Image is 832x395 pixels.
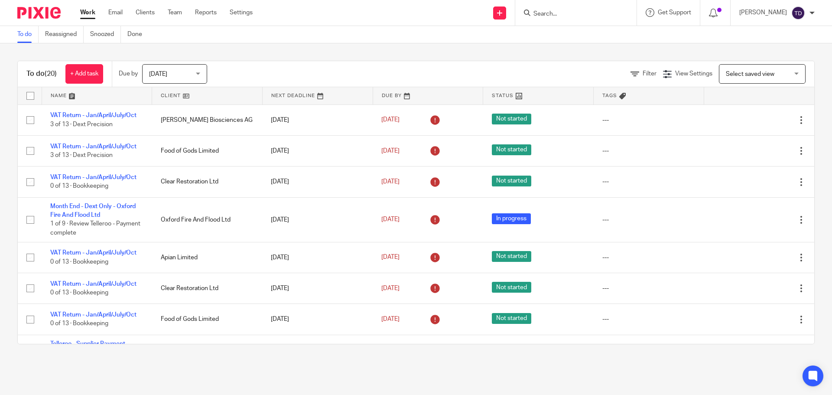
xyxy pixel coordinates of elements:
a: + Add task [65,64,103,84]
td: [DATE] [262,242,373,273]
td: Apian Limited [152,242,263,273]
td: Food of Gods Limited [152,135,263,166]
div: --- [602,284,695,293]
td: Clear Restoration Ltd [152,166,263,197]
td: Cellexcel Ltd [152,335,263,370]
a: Clients [136,8,155,17]
h1: To do [26,69,57,78]
a: Done [127,26,149,43]
img: Pixie [17,7,61,19]
td: [PERSON_NAME] Biosciences AG [152,104,263,135]
span: 3 of 13 · Dext Precision [50,152,113,158]
span: Filter [643,71,656,77]
td: [DATE] [262,135,373,166]
td: [DATE] [262,166,373,197]
input: Search [533,10,611,18]
span: 3 of 13 · Dext Precision [50,121,113,127]
a: Snoozed [90,26,121,43]
td: [DATE] [262,273,373,304]
td: Oxford Fire And Flood Ltd [152,197,263,242]
div: --- [602,215,695,224]
span: [DATE] [381,316,400,322]
div: --- [602,177,695,186]
span: In progress [492,213,531,224]
td: [DATE] [262,104,373,135]
img: svg%3E [791,6,805,20]
span: Not started [492,144,531,155]
td: [DATE] [262,197,373,242]
a: VAT Return - Jan/April/July/Oct [50,144,136,150]
a: Team [168,8,182,17]
div: --- [602,116,695,124]
p: Due by [119,69,138,78]
a: Reassigned [45,26,84,43]
span: 0 of 13 · Bookkeeping [50,259,108,265]
a: VAT Return - Jan/April/July/Oct [50,174,136,180]
span: 1 of 9 · Review Telleroo - Payment complete [50,221,140,236]
td: [DATE] [262,304,373,335]
span: [DATE] [381,148,400,154]
span: Tags [602,93,617,98]
span: (20) [45,70,57,77]
span: Get Support [658,10,691,16]
span: Not started [492,282,531,293]
span: [DATE] [381,117,400,123]
span: 0 of 13 · Bookkeeping [50,290,108,296]
span: Select saved view [726,71,774,77]
td: Food of Gods Limited [152,304,263,335]
span: Not started [492,176,531,186]
span: Not started [492,251,531,262]
td: [DATE] [262,335,373,370]
p: [PERSON_NAME] [739,8,787,17]
a: VAT Return - Jan/April/July/Oct [50,281,136,287]
a: VAT Return - Jan/April/July/Oct [50,250,136,256]
a: Settings [230,8,253,17]
a: Email [108,8,123,17]
span: [DATE] [381,216,400,222]
a: To do [17,26,39,43]
span: Not started [492,313,531,324]
span: [DATE] [149,71,167,77]
a: VAT Return - Jan/April/July/Oct [50,112,136,118]
div: --- [602,315,695,323]
a: Month End - Dext Only - Oxford Fire And Flood Ltd [50,203,136,218]
a: Work [80,8,95,17]
div: --- [602,253,695,262]
span: [DATE] [381,285,400,291]
span: View Settings [675,71,712,77]
span: 0 of 13 · Bookkeeping [50,183,108,189]
td: Clear Restoration Ltd [152,273,263,304]
a: Telleroo - Supplier Payment [50,341,125,347]
a: VAT Return - Jan/April/July/Oct [50,312,136,318]
span: Not started [492,114,531,124]
a: Reports [195,8,217,17]
span: 0 of 13 · Bookkeeping [50,321,108,327]
div: --- [602,147,695,155]
span: [DATE] [381,255,400,261]
span: [DATE] [381,179,400,185]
